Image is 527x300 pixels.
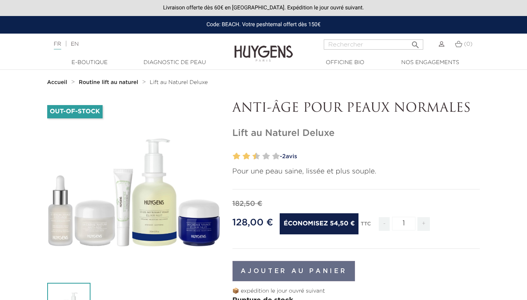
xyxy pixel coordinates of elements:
span: 182,50 € [232,200,263,207]
a: Lift au Naturel Deluxe [150,79,208,86]
button: Ajouter au panier [232,261,355,281]
strong: Accueil [47,80,67,85]
a: -2avis [277,151,480,162]
span: Économisez 54,50 € [280,213,358,234]
label: 1 [231,151,234,162]
li: Out-of-Stock [47,105,103,118]
label: 10 [274,151,280,162]
label: 4 [244,151,250,162]
button:  [408,37,422,48]
a: Accueil [47,79,69,86]
a: FR [54,41,61,50]
a: EN [71,41,78,47]
span: Lift au Naturel Deluxe [150,80,208,85]
p: Pour une peau saine, lissée et plus souple. [232,166,480,177]
span: 128,00 € [232,218,273,227]
p: ANTI-ÂGE POUR PEAUX NORMALES [232,101,480,116]
p: 📦 expédition le jour ouvré suivant [232,287,480,295]
label: 8 [264,151,270,162]
label: 9 [271,151,273,162]
input: Quantité [392,217,415,230]
input: Rechercher [324,39,423,50]
label: 3 [241,151,244,162]
h1: Lift au Naturel Deluxe [232,128,480,139]
label: 2 [234,151,240,162]
i:  [411,38,420,47]
a: Diagnostic de peau [136,59,214,67]
label: 5 [251,151,254,162]
label: 6 [254,151,260,162]
a: E-Boutique [51,59,129,67]
a: Nos engagements [391,59,469,67]
span: 2 [282,154,286,159]
a: Officine Bio [306,59,384,67]
span: - [379,217,390,231]
label: 7 [261,151,263,162]
div: | [50,39,214,49]
strong: Routine lift au naturel [79,80,138,85]
img: Huygens [234,33,293,63]
div: TTC [361,216,371,237]
span: (0) [464,41,472,47]
span: + [417,217,430,231]
a: Routine lift au naturel [79,79,140,86]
